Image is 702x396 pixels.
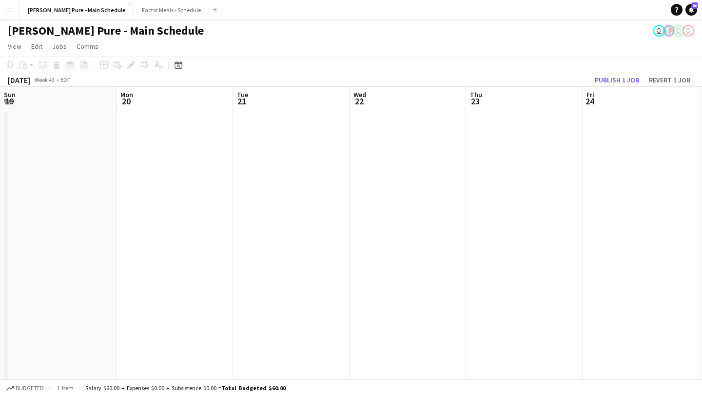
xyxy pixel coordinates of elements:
[31,42,42,51] span: Edit
[691,2,698,9] span: 80
[20,0,134,20] button: [PERSON_NAME] Pure - Main Schedule
[586,90,594,99] span: Fri
[48,40,71,53] a: Jobs
[352,96,366,107] span: 22
[685,4,697,16] a: 80
[470,90,482,99] span: Thu
[682,25,694,37] app-user-avatar: Tifany Scifo
[32,76,57,83] span: Week 43
[77,42,98,51] span: Comms
[237,90,248,99] span: Tue
[8,42,21,51] span: View
[16,385,44,392] span: Budgeted
[73,40,102,53] a: Comms
[8,75,30,85] div: [DATE]
[60,76,71,83] div: EDT
[591,74,643,86] button: Publish 1 job
[120,90,133,99] span: Mon
[663,25,675,37] app-user-avatar: Ashleigh Rains
[85,384,286,392] div: Salary $60.00 + Expenses $0.00 + Subsistence $0.00 =
[8,23,204,38] h1: [PERSON_NAME] Pure - Main Schedule
[673,25,684,37] app-user-avatar: Tifany Scifo
[645,74,694,86] button: Revert 1 job
[468,96,482,107] span: 23
[27,40,46,53] a: Edit
[653,25,665,37] app-user-avatar: Leticia Fayzano
[585,96,594,107] span: 24
[353,90,366,99] span: Wed
[134,0,209,20] button: Factor Meals - Schedule
[235,96,248,107] span: 21
[5,383,45,394] button: Budgeted
[4,90,16,99] span: Sun
[221,384,286,392] span: Total Budgeted $60.00
[54,384,77,392] span: 1 item
[4,40,25,53] a: View
[52,42,67,51] span: Jobs
[2,96,16,107] span: 19
[119,96,133,107] span: 20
